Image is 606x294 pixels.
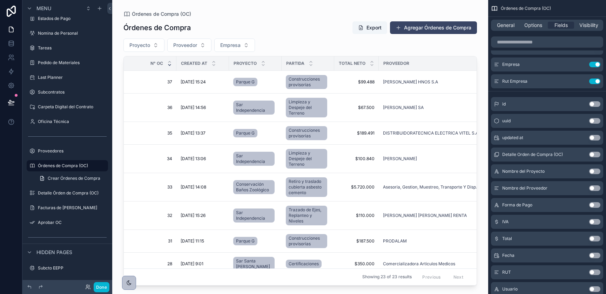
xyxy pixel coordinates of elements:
span: Created at [181,61,207,66]
label: Carpeta Digital del Contrato [38,104,107,110]
span: uuid [502,118,511,124]
span: Total [502,236,512,241]
label: Pedido de Materiales [38,60,107,66]
label: Órdenes de Compra (OC) [38,163,104,169]
label: Subcto EEPP [38,265,107,271]
label: Proveedores [38,148,107,154]
span: Proveedor [383,61,409,66]
span: General [497,22,514,29]
button: Done [94,282,109,292]
span: Options [524,22,542,29]
span: Fecha [502,253,514,258]
span: Menu [36,5,51,12]
span: Hidden pages [36,249,72,256]
a: Proveedores [27,145,108,157]
span: RUT [502,269,511,275]
label: Nomina de Personal [38,30,107,36]
span: Total Neto [339,61,365,66]
a: Last Planner [27,72,108,83]
span: Crear Órdenes de Compra [48,176,100,181]
a: Oficina Técnica [27,116,108,127]
a: Aprobar OC [27,217,108,228]
label: Subcontratos [38,89,107,95]
span: IVA [502,219,509,225]
a: Nomina de Personal [27,28,108,39]
label: Estados de Pago [38,16,107,21]
span: Visibility [579,22,598,29]
span: Proyecto [234,61,257,66]
a: Crear Órdenes de Compra [35,173,108,184]
a: Tareas [27,42,108,54]
label: Aprobar OC [38,220,107,225]
label: Oficina Técnica [38,119,107,124]
span: updated at [502,135,523,141]
span: Órdenes de Compra (OC) [501,6,551,11]
span: N° OC [150,61,163,66]
span: Detalle Orden de Compra (OC) [502,152,563,157]
a: Detalle Órden de Compra (OC) [27,187,108,199]
span: Empresa [502,62,520,67]
span: Partida [286,61,304,66]
a: Órdenes de Compra (OC) [27,160,108,171]
a: Estados de Pago [27,13,108,24]
span: Showing 23 of 23 results [362,274,412,280]
span: Forma de Pago [502,202,532,208]
a: Subcto EEPP [27,262,108,274]
span: Rut Empresa [502,78,527,84]
span: Fields [554,22,568,29]
label: Last Planner [38,75,107,80]
a: Carpeta Digital del Contrato [27,101,108,112]
a: Pedido de Materiales [27,57,108,68]
label: Tareas [38,45,107,51]
span: Nombre del Proveedor [502,185,547,191]
span: id [502,101,506,107]
label: Facturas de [PERSON_NAME] [38,205,107,211]
label: Detalle Órden de Compra (OC) [38,190,107,196]
span: Nombre del Proyecto [502,169,545,174]
a: Subcontratos [27,87,108,98]
a: Facturas de [PERSON_NAME] [27,202,108,213]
